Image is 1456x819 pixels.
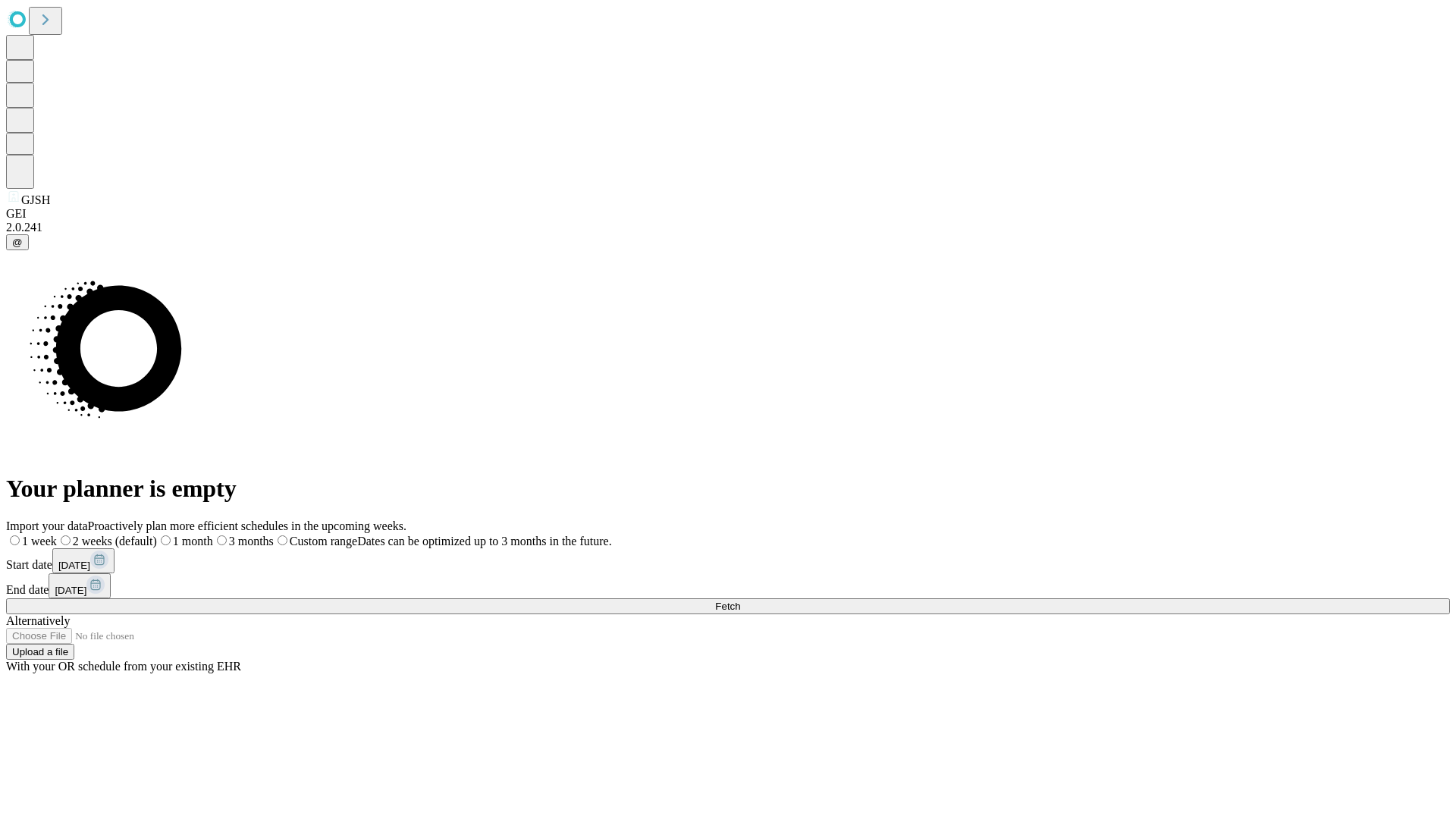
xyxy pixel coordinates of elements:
span: GJSH [21,193,50,206]
div: GEI [6,207,1450,221]
button: Upload a file [6,644,74,660]
span: [DATE] [58,560,90,571]
div: 2.0.241 [6,221,1450,234]
span: 2 weeks (default) [73,535,157,548]
span: @ [12,237,23,248]
div: End date [6,573,1450,598]
span: Fetch [715,601,740,612]
span: Custom range [290,535,357,548]
span: Alternatively [6,614,70,627]
span: With your OR schedule from your existing EHR [6,660,241,673]
input: Custom rangeDates can be optimized up to 3 months in the future. [278,535,287,545]
span: Import your data [6,519,88,532]
input: 3 months [217,535,227,545]
button: Fetch [6,598,1450,614]
input: 1 week [10,535,20,545]
h1: Your planner is empty [6,475,1450,503]
span: 3 months [229,535,274,548]
span: 1 week [22,535,57,548]
button: [DATE] [49,573,111,598]
span: Proactively plan more efficient schedules in the upcoming weeks. [88,519,406,532]
div: Start date [6,548,1450,573]
span: 1 month [173,535,213,548]
span: Dates can be optimized up to 3 months in the future. [357,535,611,548]
input: 1 month [161,535,171,545]
span: [DATE] [55,585,86,596]
button: @ [6,234,29,250]
button: [DATE] [52,548,115,573]
input: 2 weeks (default) [61,535,71,545]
